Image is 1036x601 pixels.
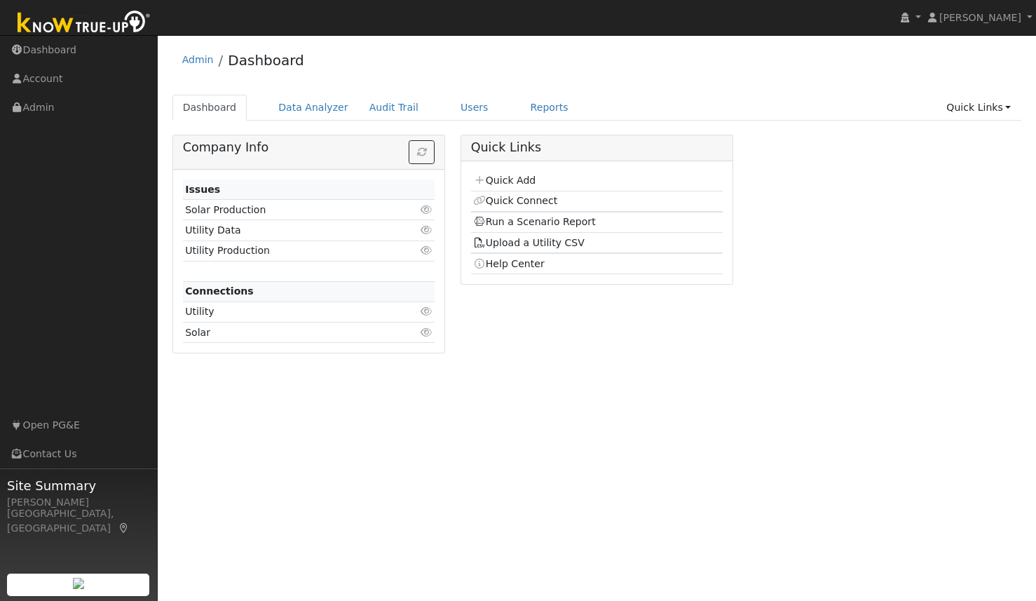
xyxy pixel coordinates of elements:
strong: Connections [185,285,254,297]
td: Utility [183,302,395,322]
td: Utility Data [183,220,395,241]
div: [GEOGRAPHIC_DATA], [GEOGRAPHIC_DATA] [7,506,150,536]
a: Quick Links [936,95,1021,121]
img: Know True-Up [11,8,158,39]
td: Utility Production [183,241,395,261]
i: Click to view [420,245,432,255]
span: [PERSON_NAME] [939,12,1021,23]
span: Site Summary [7,476,150,495]
a: Dashboard [228,52,304,69]
i: Click to view [420,205,432,215]
a: Admin [182,54,214,65]
td: Solar Production [183,200,395,220]
a: Quick Add [473,175,536,186]
a: Run a Scenario Report [473,216,596,227]
a: Audit Trail [359,95,429,121]
i: Click to view [420,225,432,235]
a: Map [118,522,130,534]
a: Help Center [473,258,545,269]
i: Click to view [420,327,432,337]
a: Users [450,95,499,121]
a: Dashboard [172,95,247,121]
img: retrieve [73,578,84,589]
h5: Company Info [183,140,435,155]
a: Upload a Utility CSV [473,237,585,248]
strong: Issues [185,184,220,195]
a: Reports [520,95,579,121]
a: Quick Connect [473,195,557,206]
h5: Quick Links [471,140,723,155]
td: Solar [183,323,395,343]
a: Data Analyzer [268,95,359,121]
div: [PERSON_NAME] [7,495,150,510]
i: Click to view [420,306,432,316]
